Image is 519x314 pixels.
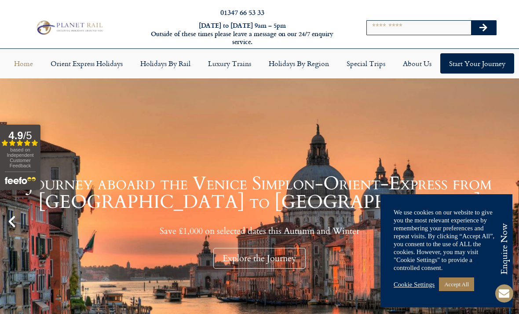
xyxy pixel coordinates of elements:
[4,214,19,229] div: Previous slide
[5,53,42,74] a: Home
[471,21,497,35] button: Search
[4,53,515,74] nav: Menu
[394,208,499,272] div: We use cookies on our website to give you the most relevant experience by remembering your prefer...
[213,248,306,269] div: Explore the Journey
[394,53,440,74] a: About Us
[34,19,104,36] img: Planet Rail Train Holidays Logo
[338,53,394,74] a: Special Trips
[22,174,497,211] h1: Journey aboard the Venice Simplon-Orient-Express from [GEOGRAPHIC_DATA] to [GEOGRAPHIC_DATA]
[199,53,260,74] a: Luxury Trains
[394,281,435,288] a: Cookie Settings
[220,7,264,17] a: 01347 66 53 33
[42,53,132,74] a: Orient Express Holidays
[260,53,338,74] a: Holidays by Region
[440,53,514,74] a: Start your Journey
[132,53,199,74] a: Holidays by Rail
[439,277,474,291] a: Accept All
[141,22,344,46] h6: [DATE] to [DATE] 9am – 5pm Outside of these times please leave a message on our 24/7 enquiry serv...
[22,225,497,236] p: Save £1,000 on selected dates this Autumn and Winter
